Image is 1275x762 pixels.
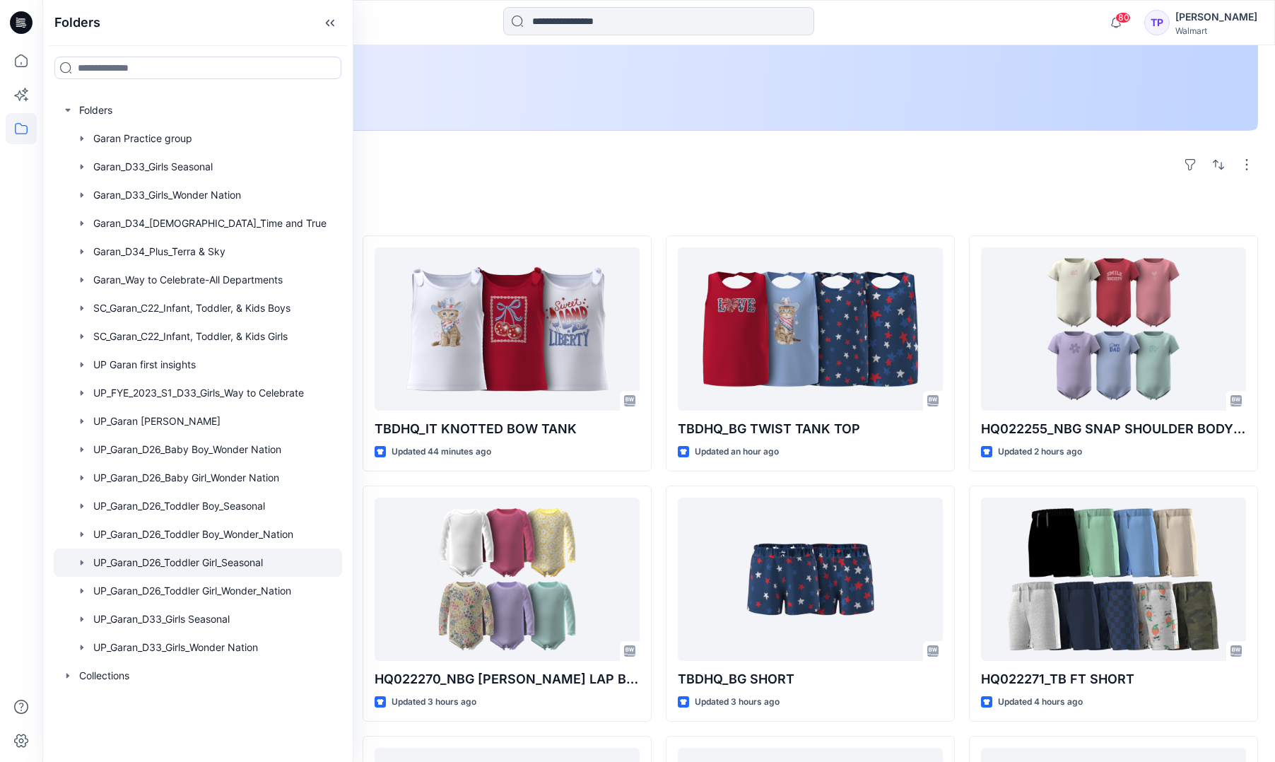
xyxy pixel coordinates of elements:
[375,669,640,689] p: HQ022270_NBG [PERSON_NAME] LAP BODYSUIT
[981,419,1246,439] p: HQ022255_NBG SNAP SHOULDER BODYSUIT
[375,419,640,439] p: TBDHQ_IT KNOTTED BOW TANK
[375,498,640,661] a: HQ022270_NBG LS PICOT LAP BODYSUIT
[678,247,943,411] a: TBDHQ_BG TWIST TANK TOP
[678,498,943,661] a: TBDHQ_BG SHORT
[1175,8,1257,25] div: [PERSON_NAME]
[1115,12,1131,23] span: 80
[981,669,1246,689] p: HQ022271_TB FT SHORT
[1144,10,1170,35] div: TP
[695,445,779,459] p: Updated an hour ago
[998,445,1082,459] p: Updated 2 hours ago
[981,498,1246,661] a: HQ022271_TB FT SHORT
[981,247,1246,411] a: HQ022255_NBG SNAP SHOULDER BODYSUIT
[59,204,1258,221] h4: Styles
[1175,25,1257,36] div: Walmart
[392,445,491,459] p: Updated 44 minutes ago
[998,695,1083,710] p: Updated 4 hours ago
[678,419,943,439] p: TBDHQ_BG TWIST TANK TOP
[678,669,943,689] p: TBDHQ_BG SHORT
[375,247,640,411] a: TBDHQ_IT KNOTTED BOW TANK
[392,695,476,710] p: Updated 3 hours ago
[695,695,780,710] p: Updated 3 hours ago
